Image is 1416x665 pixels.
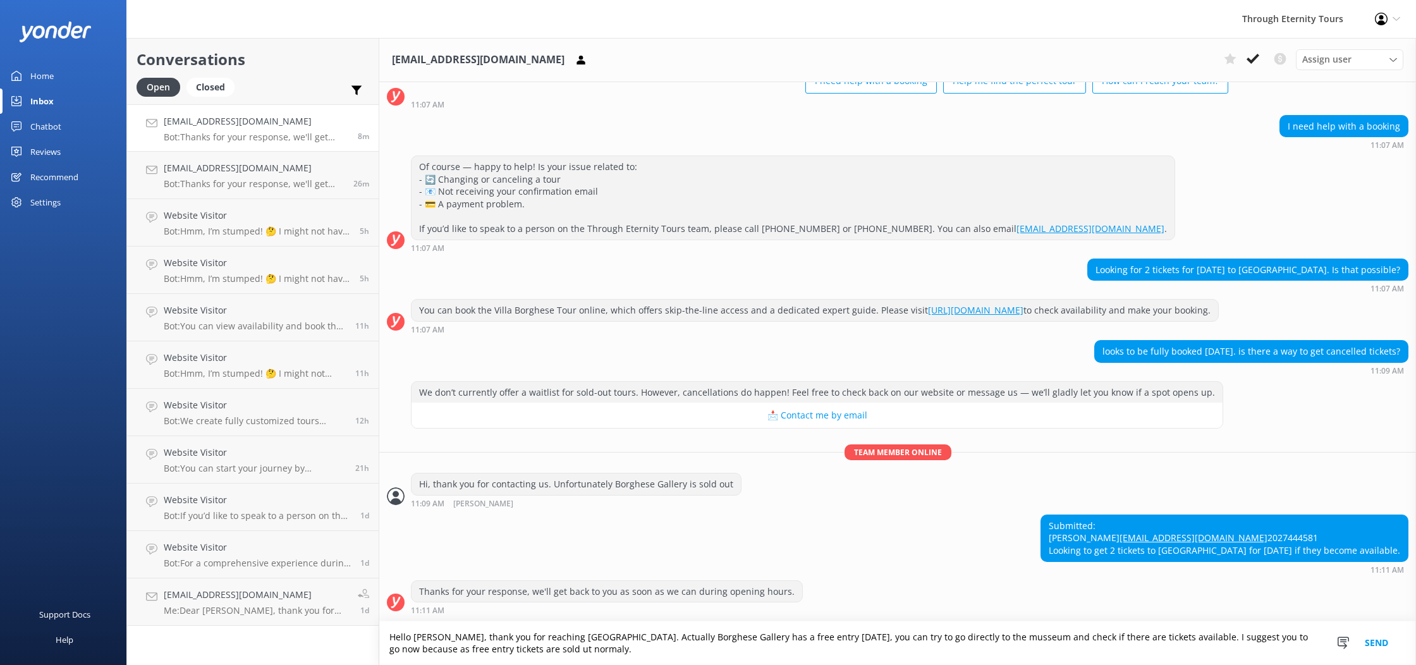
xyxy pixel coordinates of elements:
div: Closed [186,78,235,97]
div: You can book the Villa Borghese Tour online, which offers skip-the-line access and a dedicated ex... [412,300,1218,321]
a: Website VisitorBot:You can start your journey by browsing our tours in [GEOGRAPHIC_DATA], the [GE... [127,436,379,484]
div: Reviews [30,139,61,164]
div: Oct 05 2025 11:11am (UTC +02:00) Europe/Amsterdam [1041,565,1408,574]
h2: Conversations [137,47,369,71]
h3: [EMAIL_ADDRESS][DOMAIN_NAME] [392,52,565,68]
div: Oct 05 2025 11:07am (UTC +02:00) Europe/Amsterdam [1279,140,1408,149]
a: Closed [186,80,241,94]
p: Bot: If you’d like to speak to a person on the Through Eternity Tours team, please call [PHONE_NU... [164,510,351,522]
div: Settings [30,190,61,215]
div: Oct 05 2025 11:07am (UTC +02:00) Europe/Amsterdam [1087,284,1408,293]
span: Oct 04 2025 01:21pm (UTC +02:00) Europe/Amsterdam [355,463,369,473]
div: Looking for 2 tickets for [DATE] to [GEOGRAPHIC_DATA]. Is that possible? [1088,259,1408,281]
a: Website VisitorBot:Hmm, I’m stumped! 🤔 I might not have the answer to that one, but our amazing t... [127,341,379,389]
div: Submitted: [PERSON_NAME] 2027444581 Looking to get 2 tickets to [GEOGRAPHIC_DATA] for [DATE] if t... [1041,515,1408,561]
h4: Website Visitor [164,303,346,317]
h4: Website Visitor [164,256,350,270]
span: Oct 05 2025 05:37am (UTC +02:00) Europe/Amsterdam [360,273,369,284]
p: Bot: You can view availability and book the Saint Mark’s Basilica Night Tour: Exclusive Visit dir... [164,320,346,332]
span: Oct 04 2025 11:08pm (UTC +02:00) Europe/Amsterdam [355,415,369,426]
div: Oct 05 2025 11:07am (UTC +02:00) Europe/Amsterdam [411,243,1175,252]
p: Bot: You can start your journey by browsing our tours in [GEOGRAPHIC_DATA], the [GEOGRAPHIC_DATA]... [164,463,346,474]
a: Website VisitorBot:You can view availability and book the Saint Mark’s Basilica Night Tour: Exclu... [127,294,379,341]
div: Open [137,78,180,97]
p: Bot: Thanks for your response, we'll get back to you as soon as we can during opening hours. [164,178,344,190]
span: Oct 04 2025 12:28am (UTC +02:00) Europe/Amsterdam [360,510,369,521]
span: Oct 05 2025 05:44am (UTC +02:00) Europe/Amsterdam [360,226,369,236]
strong: 11:07 AM [1370,285,1404,293]
div: Recommend [30,164,78,190]
div: Of course — happy to help! Is your issue related to: - 🔄 Changing or canceling a tour - 📧 Not rec... [412,156,1175,240]
a: [EMAIL_ADDRESS][DOMAIN_NAME] [1120,532,1267,544]
a: [EMAIL_ADDRESS][DOMAIN_NAME]Bot:Thanks for your response, we'll get back to you as soon as we can... [127,152,379,199]
p: Bot: Hmm, I’m stumped! 🤔 I might not have the answer to that one, but our amazing team definitely... [164,273,350,284]
p: Bot: Hmm, I’m stumped! 🤔 I might not have the answer to that one, but our amazing team definitely... [164,226,350,237]
p: Bot: Thanks for your response, we'll get back to you as soon as we can during opening hours. [164,131,348,143]
a: [EMAIL_ADDRESS][DOMAIN_NAME]Bot:Thanks for your response, we'll get back to you as soon as we can... [127,104,379,152]
a: [EMAIL_ADDRESS][DOMAIN_NAME] [1016,223,1164,235]
a: [EMAIL_ADDRESS][DOMAIN_NAME]Me:Dear [PERSON_NAME], thank you for your Live message and your inter... [127,578,379,626]
h4: Website Visitor [164,398,346,412]
strong: 11:09 AM [1370,367,1404,375]
span: Oct 04 2025 11:31pm (UTC +02:00) Europe/Amsterdam [355,368,369,379]
div: I need help with a booking [1280,116,1408,137]
strong: 11:11 AM [1370,566,1404,574]
span: Oct 03 2025 07:51pm (UTC +02:00) Europe/Amsterdam [360,605,369,616]
span: Oct 05 2025 11:11am (UTC +02:00) Europe/Amsterdam [358,131,369,142]
div: Home [30,63,54,88]
div: Oct 05 2025 11:09am (UTC +02:00) Europe/Amsterdam [411,499,742,508]
a: Open [137,80,186,94]
img: yonder-white-logo.png [19,21,92,42]
span: Oct 03 2025 09:46pm (UTC +02:00) Europe/Amsterdam [360,558,369,568]
h4: Website Visitor [164,446,346,460]
span: Assign user [1302,52,1352,66]
h4: Website Visitor [164,493,351,507]
a: Website VisitorBot:We create fully customized tours based on your interests and travel needs. You... [127,389,379,436]
span: [PERSON_NAME] [453,500,513,508]
button: Send [1353,621,1400,665]
p: Bot: Hmm, I’m stumped! 🤔 I might not have the answer to that one, but our amazing team definitely... [164,368,346,379]
div: Oct 05 2025 11:07am (UTC +02:00) Europe/Amsterdam [411,325,1219,334]
div: Help [56,627,73,652]
div: Hi, thank you for contacting us. Unfortunately Borghese Gallery is sold out [412,473,741,495]
strong: 11:07 AM [411,101,444,109]
div: Inbox [30,88,54,114]
p: Bot: For a comprehensive experience during your two days in [GEOGRAPHIC_DATA], consider the "[GEO... [164,558,351,569]
div: looks to be fully booked [DATE]. is there a way to get cancelled tickets? [1095,341,1408,362]
h4: Website Visitor [164,351,346,365]
button: 📩 Contact me by email [412,403,1223,428]
a: Website VisitorBot:If you’d like to speak to a person on the Through Eternity Tours team, please ... [127,484,379,531]
div: Assign User [1296,49,1403,70]
p: Bot: We create fully customized tours based on your interests and travel needs. You can explore o... [164,415,346,427]
h4: [EMAIL_ADDRESS][DOMAIN_NAME] [164,588,348,602]
a: Website VisitorBot:For a comprehensive experience during your two days in [GEOGRAPHIC_DATA], cons... [127,531,379,578]
h4: [EMAIL_ADDRESS][DOMAIN_NAME] [164,114,348,128]
span: Oct 05 2025 12:18am (UTC +02:00) Europe/Amsterdam [355,320,369,331]
div: We don’t currently offer a waitlist for sold-out tours. However, cancellations do happen! Feel fr... [412,382,1223,403]
div: Oct 05 2025 11:09am (UTC +02:00) Europe/Amsterdam [1094,366,1408,375]
p: Me: Dear [PERSON_NAME], thank you for your Live message and your interest in Through Eternity Tou... [164,605,348,616]
a: Website VisitorBot:Hmm, I’m stumped! 🤔 I might not have the answer to that one, but our amazing t... [127,199,379,247]
textarea: Hello [PERSON_NAME], thank you for reaching [GEOGRAPHIC_DATA]. Actually Borghese Gallery has a fr... [379,621,1416,665]
h4: Website Visitor [164,209,350,223]
a: Website VisitorBot:Hmm, I’m stumped! 🤔 I might not have the answer to that one, but our amazing t... [127,247,379,294]
strong: 11:11 AM [411,607,444,614]
span: Team member online [845,444,951,460]
div: Support Docs [39,602,90,627]
a: [URL][DOMAIN_NAME] [928,304,1023,316]
div: Oct 05 2025 11:11am (UTC +02:00) Europe/Amsterdam [411,606,803,614]
div: Thanks for your response, we'll get back to you as soon as we can during opening hours. [412,581,802,602]
strong: 11:09 AM [411,500,444,508]
div: Oct 05 2025 11:07am (UTC +02:00) Europe/Amsterdam [411,100,1228,109]
h4: Website Visitor [164,540,351,554]
div: Chatbot [30,114,61,139]
strong: 11:07 AM [411,326,444,334]
span: Oct 05 2025 10:53am (UTC +02:00) Europe/Amsterdam [353,178,369,189]
h4: [EMAIL_ADDRESS][DOMAIN_NAME] [164,161,344,175]
strong: 11:07 AM [411,245,444,252]
strong: 11:07 AM [1370,142,1404,149]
